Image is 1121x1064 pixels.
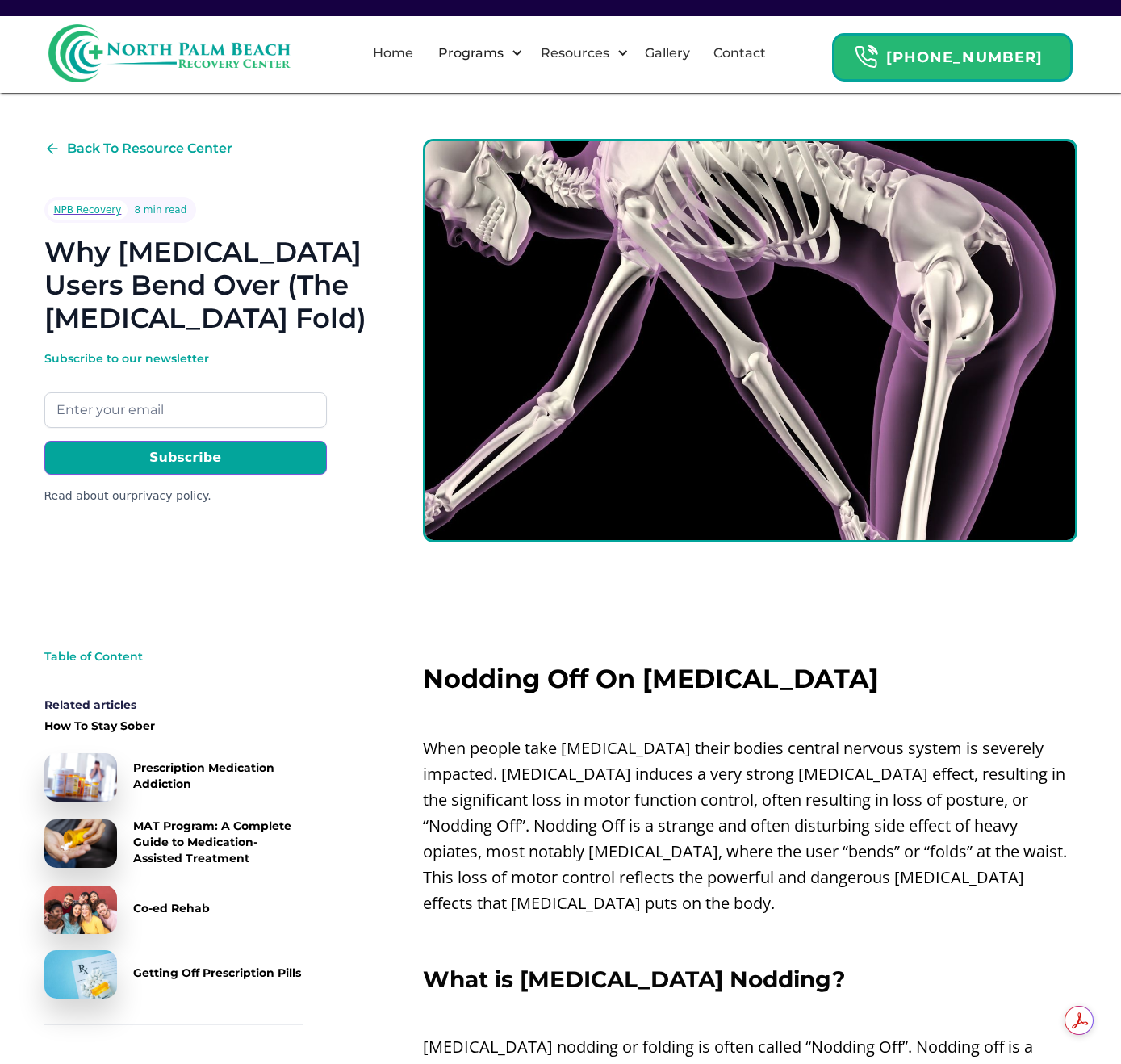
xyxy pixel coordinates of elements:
[704,27,776,79] a: Contact
[44,441,327,475] input: Subscribe
[423,702,1077,727] p: ‍
[133,900,210,916] div: Co-ed Rehab
[44,488,327,505] div: Read about our .
[44,697,303,713] div: Related articles
[423,966,845,993] strong: What is [MEDICAL_DATA] Nodding?
[886,48,1043,66] strong: [PHONE_NUMBER]
[48,200,128,220] a: NPB Recovery
[425,27,527,79] div: Programs
[44,718,303,737] a: How To Stay Sober
[44,350,327,505] form: Email Form
[133,760,303,792] div: Prescription Medication Addiction
[423,735,1077,916] p: When people take [MEDICAL_DATA] their bodies central nervous system is severely impacted. [MEDICA...
[537,44,613,63] div: Resources
[44,350,327,367] div: Subscribe to our newsletter
[423,924,1077,950] p: ‍
[527,27,633,79] div: Resources
[434,44,508,63] div: Programs
[133,965,301,981] div: Getting Off Prescription Pills
[44,753,303,802] a: Prescription Medication Addiction
[134,202,186,218] div: 8 min read
[44,139,232,158] a: Back To Resource Center
[131,489,207,502] a: privacy policy
[832,25,1073,82] a: Header Calendar Icons[PHONE_NUMBER]
[44,392,327,428] input: Enter your email
[854,44,878,69] img: Header Calendar Icons
[423,1000,1077,1026] p: ‍
[133,818,303,866] div: MAT Program: A Complete Guide to Medication-Assisted Treatment
[44,718,155,734] div: How To Stay Sober
[44,886,303,934] a: Co-ed Rehab
[44,950,303,999] a: Getting Off Prescription Pills
[44,236,371,334] h1: Why [MEDICAL_DATA] Users Bend Over (The [MEDICAL_DATA] Fold)
[67,139,232,158] div: Back To Resource Center
[44,818,303,869] a: MAT Program: A Complete Guide to Medication-Assisted Treatment
[54,202,122,218] div: NPB Recovery
[363,27,423,79] a: Home
[44,648,303,664] div: Table of Content
[423,664,1077,693] h2: Nodding Off On [MEDICAL_DATA]
[635,27,700,79] a: Gallery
